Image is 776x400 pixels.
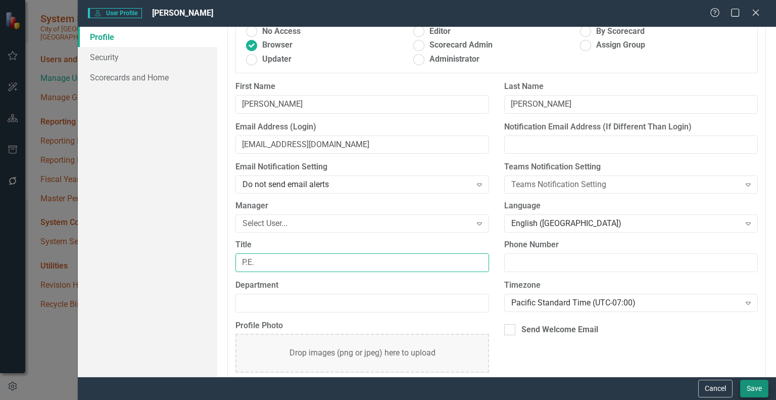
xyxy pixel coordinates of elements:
span: User Profile [88,8,142,18]
span: By Scorecard [596,26,645,37]
label: Department [235,280,489,291]
span: Editor [429,26,451,37]
span: [PERSON_NAME] [152,8,213,18]
label: Teams Notification Setting [504,161,758,173]
button: Cancel [698,380,733,397]
label: Manager [235,200,489,212]
span: Scorecard Admin [429,39,493,51]
span: No Access [262,26,301,37]
label: Notification Email Address (If Different Than Login) [504,121,758,133]
label: Title [235,239,489,251]
a: Security [78,47,217,67]
label: First Name [235,81,489,93]
button: Save [740,380,768,397]
div: Select User... [243,218,471,230]
span: Updater [262,54,292,65]
label: Language [504,200,758,212]
label: Email Address (Login) [235,121,489,133]
div: Pacific Standard Time (UTC-07:00) [511,297,740,308]
a: Profile [78,27,217,47]
label: Email Notification Setting [235,161,489,173]
a: Scorecards and Home [78,67,217,87]
div: Teams Notification Setting [511,179,740,191]
label: Phone Number [504,239,758,251]
label: Timezone [504,280,758,291]
div: Send Welcome Email [521,324,598,336]
span: Administrator [429,54,479,65]
span: Browser [262,39,293,51]
label: Last Name [504,81,758,93]
div: English ([GEOGRAPHIC_DATA]) [511,218,740,230]
span: Assign Group [596,39,645,51]
div: Drop images (png or jpeg) here to upload [289,347,435,359]
div: Do not send email alerts [243,179,471,191]
label: Profile Photo [235,320,489,332]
